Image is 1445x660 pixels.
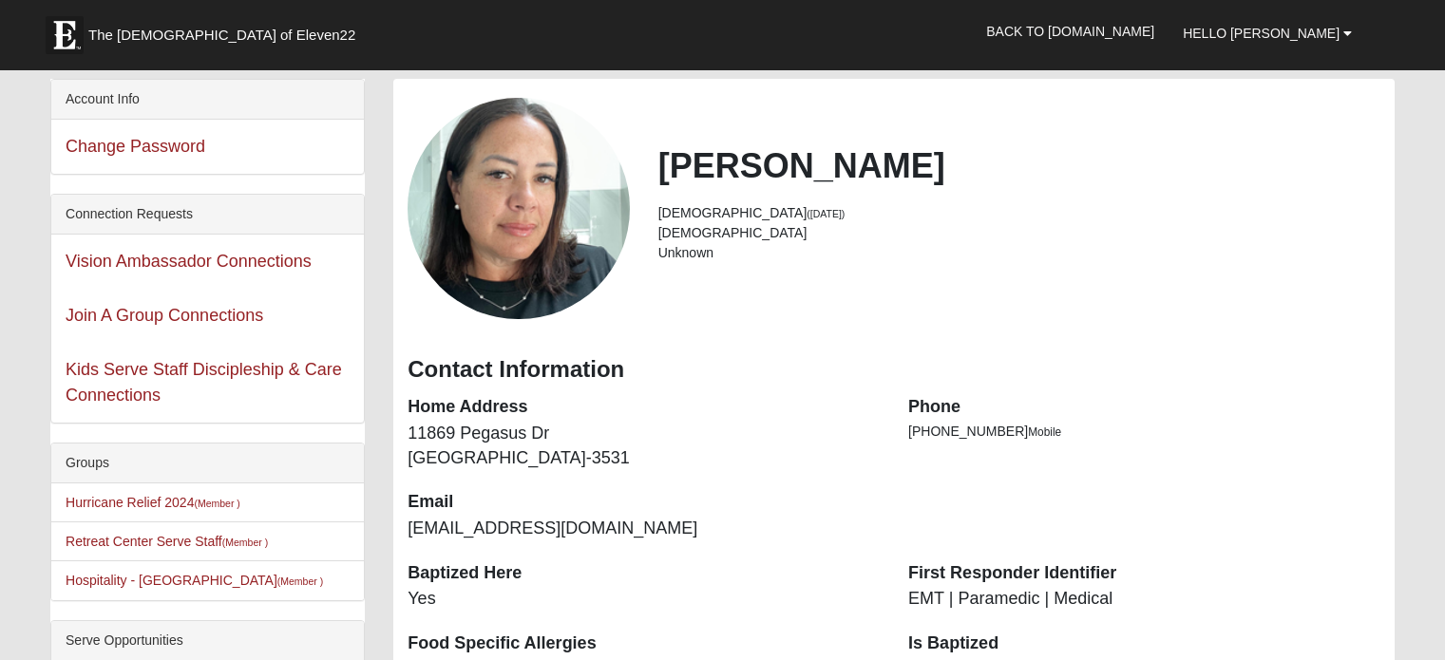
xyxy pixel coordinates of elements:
dt: First Responder Identifier [908,561,1380,586]
small: ([DATE]) [807,208,845,219]
span: Mobile [1028,425,1061,439]
h2: [PERSON_NAME] [658,145,1380,186]
h3: Contact Information [408,356,1380,384]
a: Join A Group Connections [66,306,263,325]
li: [DEMOGRAPHIC_DATA] [658,203,1380,223]
dd: [EMAIL_ADDRESS][DOMAIN_NAME] [408,517,880,541]
div: Account Info [51,80,364,120]
img: Eleven22 logo [46,16,84,54]
small: (Member ) [277,575,323,587]
a: Vision Ambassador Connections [66,252,312,271]
dt: Food Specific Allergies [408,632,880,656]
a: Hospitality - [GEOGRAPHIC_DATA](Member ) [66,573,323,588]
div: Connection Requests [51,195,364,235]
a: Change Password [66,137,205,156]
a: Kids Serve Staff Discipleship & Care Connections [66,360,342,405]
small: (Member ) [222,537,268,548]
a: The [DEMOGRAPHIC_DATA] of Eleven22 [36,7,416,54]
a: Retreat Center Serve Staff(Member ) [66,534,268,549]
dt: Baptized Here [408,561,880,586]
span: Hello [PERSON_NAME] [1183,26,1340,41]
dd: Yes [408,587,880,612]
a: Back to [DOMAIN_NAME] [972,8,1169,55]
div: Groups [51,443,364,483]
li: [PHONE_NUMBER] [908,422,1380,442]
dt: Email [408,490,880,515]
dd: 11869 Pegasus Dr [GEOGRAPHIC_DATA]-3531 [408,422,880,470]
a: View Fullsize Photo [408,98,629,319]
li: [DEMOGRAPHIC_DATA] [658,223,1380,243]
dt: Is Baptized [908,632,1380,656]
span: The [DEMOGRAPHIC_DATA] of Eleven22 [88,26,355,45]
dt: Phone [908,395,1380,420]
dd: EMT | Paramedic | Medical [908,587,1380,612]
dt: Home Address [408,395,880,420]
li: Unknown [658,243,1380,263]
a: Hello [PERSON_NAME] [1169,9,1366,57]
small: (Member ) [194,498,239,509]
a: Hurricane Relief 2024(Member ) [66,495,240,510]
